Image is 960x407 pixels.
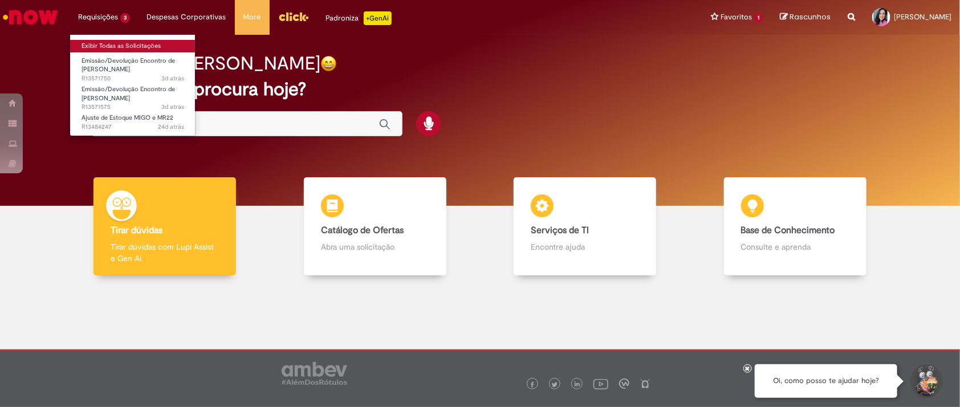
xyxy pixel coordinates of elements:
[161,74,184,83] time: 26/09/2025 16:47:00
[755,364,897,398] div: Oi, como posso te ajudar hoje?
[278,8,309,25] img: click_logo_yellow_360x200.png
[70,34,196,136] ul: Requisições
[82,56,175,74] span: Emissão/Devolução Encontro de [PERSON_NAME]
[619,378,629,389] img: logo_footer_workplace.png
[161,103,184,111] span: 3d atrás
[326,11,392,25] div: Padroniza
[321,241,429,253] p: Abra uma solicitação
[721,11,752,23] span: Favoritos
[70,83,196,108] a: Aberto R13571575 : Emissão/Devolução Encontro de Contas Fornecedor
[741,225,835,236] b: Base de Conhecimento
[82,103,184,112] span: R13571575
[82,74,184,83] span: R13571750
[1,6,60,29] img: ServiceNow
[91,54,320,74] h2: Boa noite, [PERSON_NAME]
[147,11,226,23] span: Despesas Corporativas
[161,74,184,83] span: 3d atrás
[364,11,392,25] p: +GenAi
[909,364,943,398] button: Iniciar Conversa de Suporte
[790,11,831,22] span: Rascunhos
[60,177,270,276] a: Tirar dúvidas Tirar dúvidas com Lupi Assist e Gen Ai
[530,382,535,388] img: logo_footer_facebook.png
[320,55,337,72] img: happy-face.png
[282,362,347,385] img: logo_footer_ambev_rotulo_gray.png
[82,85,175,103] span: Emissão/Devolução Encontro de [PERSON_NAME]
[111,241,219,264] p: Tirar dúvidas com Lupi Assist e Gen Ai
[91,79,869,99] h2: O que você procura hoje?
[593,376,608,391] img: logo_footer_youtube.png
[70,40,196,52] a: Exibir Todas as Solicitações
[243,11,261,23] span: More
[321,225,404,236] b: Catálogo de Ofertas
[480,177,690,276] a: Serviços de TI Encontre ajuda
[82,123,184,132] span: R13484247
[640,378,650,389] img: logo_footer_naosei.png
[70,55,196,79] a: Aberto R13571750 : Emissão/Devolução Encontro de Contas Fornecedor
[552,382,558,388] img: logo_footer_twitter.png
[741,241,849,253] p: Consulte e aprenda
[161,103,184,111] time: 26/09/2025 16:24:24
[70,112,196,133] a: Aberto R13484247 : Ajuste de Estoque MIGO e MR22
[690,177,901,276] a: Base de Conhecimento Consulte e aprenda
[78,11,118,23] span: Requisições
[120,13,130,23] span: 3
[575,381,580,388] img: logo_footer_linkedin.png
[82,113,173,122] span: Ajuste de Estoque MIGO e MR22
[754,13,763,23] span: 1
[158,123,184,131] time: 05/09/2025 11:03:08
[531,241,639,253] p: Encontre ajuda
[111,225,162,236] b: Tirar dúvidas
[270,177,481,276] a: Catálogo de Ofertas Abra uma solicitação
[158,123,184,131] span: 24d atrás
[780,12,831,23] a: Rascunhos
[894,12,951,22] span: [PERSON_NAME]
[531,225,589,236] b: Serviços de TI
